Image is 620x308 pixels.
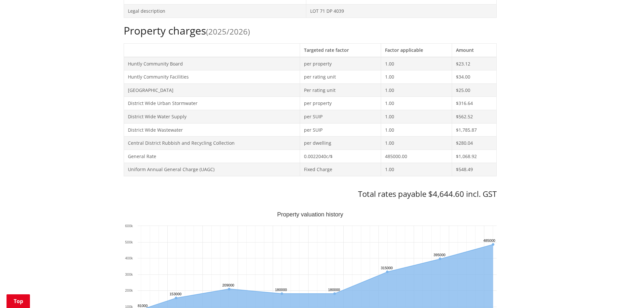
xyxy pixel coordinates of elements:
td: $25.00 [452,83,496,97]
td: Huntly Community Board [124,57,300,70]
td: $562.52 [452,110,496,123]
td: per dwelling [300,137,381,150]
path: Saturday, Jun 30, 12:00, 180,000. Capital Value. [281,292,283,295]
td: District Wide Water Supply [124,110,300,123]
td: per SUIP [300,110,381,123]
td: per SUIP [300,123,381,137]
td: Per rating unit [300,83,381,97]
a: Top [7,294,30,308]
path: Friday, Jun 30, 12:00, 153,000. Capital Value. [175,297,177,299]
h2: Property charges [124,24,497,37]
td: [GEOGRAPHIC_DATA] [124,83,300,97]
td: Central District Rubbish and Recycling Collection [124,137,300,150]
td: $34.00 [452,70,496,84]
td: 1.00 [381,83,452,97]
text: 153000 [170,292,182,296]
text: 315000 [381,266,393,270]
td: Uniform Annual General Charge (UAGC) [124,163,300,176]
td: $316.64 [452,97,496,110]
td: $1,068.92 [452,150,496,163]
text: 500k [125,240,133,244]
td: 1.00 [381,97,452,110]
text: 180000 [275,288,287,292]
td: 1.00 [381,110,452,123]
td: $23.12 [452,57,496,70]
h3: Total rates payable $4,644.60 incl. GST [124,189,497,199]
td: per property [300,97,381,110]
td: per property [300,57,381,70]
td: District Wide Wastewater [124,123,300,137]
td: General Rate [124,150,300,163]
text: 180000 [328,288,340,292]
td: 1.00 [381,123,452,137]
td: LOT 71 DP 4039 [306,4,496,18]
th: Factor applicable [381,43,452,57]
td: per rating unit [300,70,381,84]
text: 395000 [434,253,446,257]
text: 600k [125,224,133,228]
path: Tuesday, Jun 30, 12:00, 209,000. Capital Value. [228,288,230,290]
td: 1.00 [381,137,452,150]
td: $1,785.87 [452,123,496,137]
td: 0.0022040c/$ [300,150,381,163]
th: Amount [452,43,496,57]
path: Tuesday, Jun 30, 12:00, 180,000. Capital Value. [333,292,336,295]
text: 400k [125,256,133,260]
text: 485000 [483,239,495,242]
text: 209000 [222,283,234,287]
text: Property valuation history [277,211,343,218]
path: Saturday, Jun 30, 12:00, 315,000. Capital Value. [386,271,389,273]
td: Huntly Community Facilities [124,70,300,84]
path: Wednesday, Jun 30, 12:00, 395,000. Capital Value. [439,257,441,260]
path: Sunday, Jun 30, 12:00, 485,000. Capital Value. [491,243,494,246]
td: 485000.00 [381,150,452,163]
text: 81000 [138,304,148,308]
td: $280.04 [452,137,496,150]
span: (2025/2026) [206,26,250,37]
td: District Wide Urban Stormwater [124,97,300,110]
td: 1.00 [381,70,452,84]
td: 1.00 [381,57,452,70]
td: 1.00 [381,163,452,176]
td: $548.49 [452,163,496,176]
text: 300k [125,272,133,276]
td: Fixed Charge [300,163,381,176]
th: Targeted rate factor [300,43,381,57]
td: Legal description [124,4,306,18]
text: 200k [125,288,133,292]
